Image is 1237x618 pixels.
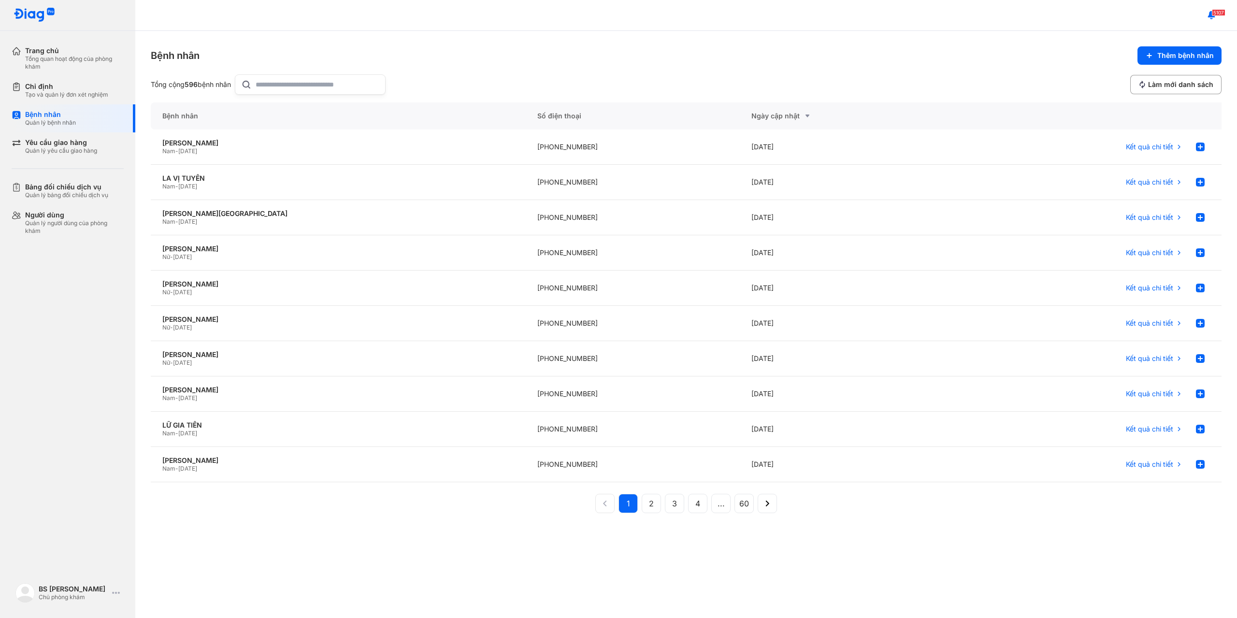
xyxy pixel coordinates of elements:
[25,219,124,235] div: Quản lý người dùng của phòng khám
[526,341,740,376] div: [PHONE_NUMBER]
[170,324,173,331] span: -
[175,394,178,402] span: -
[740,129,954,165] div: [DATE]
[162,209,514,218] div: [PERSON_NAME][GEOGRAPHIC_DATA]
[170,359,173,366] span: -
[649,498,654,509] span: 2
[1126,284,1173,292] span: Kết quả chi tiết
[526,412,740,447] div: [PHONE_NUMBER]
[25,91,108,99] div: Tạo và quản lý đơn xét nghiệm
[526,376,740,412] div: [PHONE_NUMBER]
[162,394,175,402] span: Nam
[162,465,175,472] span: Nam
[25,147,97,155] div: Quản lý yêu cầu giao hàng
[665,494,684,513] button: 3
[162,280,514,288] div: [PERSON_NAME]
[1126,425,1173,433] span: Kết quả chi tiết
[740,165,954,200] div: [DATE]
[1126,389,1173,398] span: Kết quả chi tiết
[1148,80,1213,89] span: Làm mới danh sách
[672,498,677,509] span: 3
[642,494,661,513] button: 2
[526,306,740,341] div: [PHONE_NUMBER]
[185,80,198,88] span: 596
[25,138,97,147] div: Yêu cầu giao hàng
[173,324,192,331] span: [DATE]
[526,271,740,306] div: [PHONE_NUMBER]
[25,46,124,55] div: Trang chủ
[25,110,76,119] div: Bệnh nhân
[526,235,740,271] div: [PHONE_NUMBER]
[162,253,170,260] span: Nữ
[162,139,514,147] div: [PERSON_NAME]
[740,200,954,235] div: [DATE]
[170,253,173,260] span: -
[162,421,514,430] div: LỮ GIA TIỀN
[627,498,630,509] span: 1
[740,271,954,306] div: [DATE]
[175,147,178,155] span: -
[734,494,754,513] button: 60
[39,585,108,593] div: BS [PERSON_NAME]
[740,412,954,447] div: [DATE]
[740,341,954,376] div: [DATE]
[151,49,200,62] div: Bệnh nhân
[162,386,514,394] div: [PERSON_NAME]
[25,119,76,127] div: Quản lý bệnh nhân
[1157,51,1214,60] span: Thêm bệnh nhân
[751,110,942,122] div: Ngày cập nhật
[162,288,170,296] span: Nữ
[14,8,55,23] img: logo
[740,306,954,341] div: [DATE]
[178,394,197,402] span: [DATE]
[695,498,700,509] span: 4
[526,165,740,200] div: [PHONE_NUMBER]
[25,191,108,199] div: Quản lý bảng đối chiếu dịch vụ
[162,350,514,359] div: [PERSON_NAME]
[162,147,175,155] span: Nam
[162,456,514,465] div: [PERSON_NAME]
[178,465,197,472] span: [DATE]
[15,583,35,603] img: logo
[718,498,725,509] span: ...
[25,183,108,191] div: Bảng đối chiếu dịch vụ
[162,430,175,437] span: Nam
[175,183,178,190] span: -
[173,288,192,296] span: [DATE]
[740,235,954,271] div: [DATE]
[1126,354,1173,363] span: Kết quả chi tiết
[739,498,749,509] span: 60
[1126,178,1173,187] span: Kết quả chi tiết
[162,218,175,225] span: Nam
[162,183,175,190] span: Nam
[173,253,192,260] span: [DATE]
[173,359,192,366] span: [DATE]
[526,102,740,129] div: Số điện thoại
[25,211,124,219] div: Người dùng
[178,430,197,437] span: [DATE]
[1126,248,1173,257] span: Kết quả chi tiết
[162,315,514,324] div: [PERSON_NAME]
[175,430,178,437] span: -
[25,82,108,91] div: Chỉ định
[151,80,231,89] div: Tổng cộng bệnh nhân
[618,494,638,513] button: 1
[526,129,740,165] div: [PHONE_NUMBER]
[740,376,954,412] div: [DATE]
[178,147,197,155] span: [DATE]
[740,447,954,482] div: [DATE]
[526,447,740,482] div: [PHONE_NUMBER]
[1126,143,1173,151] span: Kết quả chi tiết
[170,288,173,296] span: -
[178,183,197,190] span: [DATE]
[526,200,740,235] div: [PHONE_NUMBER]
[1126,460,1173,469] span: Kết quả chi tiết
[1212,9,1225,16] span: 5107
[175,465,178,472] span: -
[1130,75,1222,94] button: Làm mới danh sách
[1126,319,1173,328] span: Kết quả chi tiết
[688,494,707,513] button: 4
[162,244,514,253] div: [PERSON_NAME]
[162,174,514,183] div: LA VỊ TUYỀN
[25,55,124,71] div: Tổng quan hoạt động của phòng khám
